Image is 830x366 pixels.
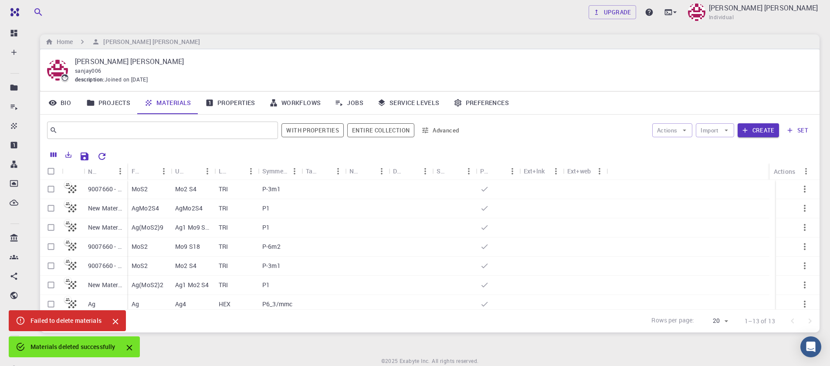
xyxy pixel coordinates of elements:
[262,281,270,289] p: P1
[30,313,102,329] div: Failed to delete materials
[281,123,344,137] button: With properties
[389,163,432,180] div: Default
[175,300,186,308] p: Ag4
[393,163,404,180] div: Default
[175,242,200,251] p: Mo9 S18
[593,164,606,178] button: Menu
[696,123,734,137] button: Import
[505,164,519,178] button: Menu
[175,223,210,232] p: Ag1 Mo9 S18
[93,148,111,165] button: Reset Explorer Settings
[200,164,214,178] button: Menu
[88,163,99,180] div: Name
[132,163,143,180] div: Formula
[132,185,148,193] p: MoS2
[75,56,806,67] p: [PERSON_NAME] [PERSON_NAME]
[219,185,228,193] p: TRI
[132,242,148,251] p: MoS2
[84,163,127,180] div: Name
[219,300,230,308] p: HEX
[88,242,123,251] p: 9007660 - slab [0,0,1]
[698,315,731,327] div: 20
[186,164,200,178] button: Sort
[214,163,258,180] div: Lattice
[262,185,281,193] p: P-3m1
[258,163,302,180] div: Symmetry
[709,13,734,22] span: Individual
[88,204,123,213] p: New Material
[783,123,813,137] button: set
[75,75,105,84] span: description :
[53,37,73,47] h6: Home
[262,204,270,213] p: P1
[157,164,171,178] button: Menu
[769,163,813,180] div: Actions
[17,6,49,14] span: Support
[219,204,228,213] p: TRI
[262,163,288,180] div: Symmetry
[79,91,137,114] a: Projects
[738,123,779,137] button: Create
[652,123,693,137] button: Actions
[132,204,159,213] p: AgMo2S4
[219,281,228,289] p: TRI
[709,3,818,13] p: [PERSON_NAME] [PERSON_NAME]
[345,163,389,180] div: Non-periodic
[331,164,345,178] button: Menu
[108,315,122,329] button: Close
[113,164,127,178] button: Menu
[262,242,281,251] p: P-6m2
[143,164,157,178] button: Sort
[281,123,344,137] span: Show only materials with calculated properties
[774,163,795,180] div: Actions
[61,148,76,162] button: Export
[88,300,95,308] p: Ag
[88,223,123,232] p: New Material
[99,164,113,178] button: Sort
[480,163,491,180] div: Public
[62,163,84,180] div: Icon
[306,163,317,180] div: Tags
[447,91,516,114] a: Preferences
[288,164,302,178] button: Menu
[651,316,694,326] p: Rows per page:
[76,148,93,165] button: Save Explorer Settings
[375,164,389,178] button: Menu
[799,164,813,178] button: Menu
[132,261,148,270] p: MoS2
[127,163,171,180] div: Formula
[437,163,448,180] div: Shared
[100,37,200,47] h6: [PERSON_NAME] [PERSON_NAME]
[432,163,476,180] div: Shared
[44,37,202,47] nav: breadcrumb
[361,164,375,178] button: Sort
[175,163,186,180] div: Unit Cell Formula
[175,281,209,289] p: Ag1 Mo2 S4
[175,261,196,270] p: Mo2 S4
[175,185,196,193] p: Mo2 S4
[88,281,123,289] p: New Material
[88,261,123,270] p: 9007660 - slab [0,0,1]
[219,242,228,251] p: TRI
[524,163,545,180] div: Ext+lnk
[7,8,19,17] img: logo
[30,339,115,355] div: Materials deleted successfully
[549,164,563,178] button: Menu
[262,223,270,232] p: P1
[244,164,258,178] button: Menu
[46,148,61,162] button: Columns
[262,261,281,270] p: P-3m1
[400,357,430,366] a: Exabyte Inc.
[347,123,414,137] button: Entire collection
[688,3,705,21] img: Sanjay Kumar Mahla
[262,91,328,114] a: Workflows
[462,164,476,178] button: Menu
[219,261,228,270] p: TRI
[328,91,370,114] a: Jobs
[122,341,136,355] button: Close
[404,164,418,178] button: Sort
[171,163,214,180] div: Unit Cell Formula
[175,204,203,213] p: AgMo2S4
[219,163,230,180] div: Lattice
[137,91,198,114] a: Materials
